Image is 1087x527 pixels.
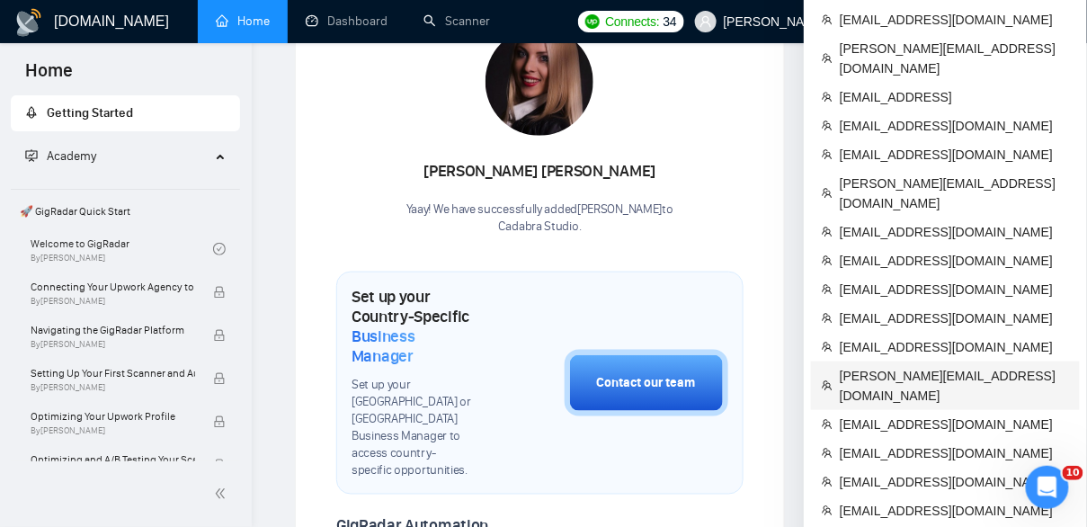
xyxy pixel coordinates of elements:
[840,10,1069,30] span: [EMAIL_ADDRESS][DOMAIN_NAME]
[213,459,226,471] span: lock
[822,505,833,516] span: team
[352,326,475,366] span: Business Manager
[840,337,1069,357] span: [EMAIL_ADDRESS][DOMAIN_NAME]
[406,201,673,236] div: Yaay! We have successfully added [PERSON_NAME] to
[213,243,226,255] span: check-circle
[840,308,1069,328] span: [EMAIL_ADDRESS][DOMAIN_NAME]
[406,219,673,236] p: Cadabra Studio .
[605,12,659,31] span: Connects:
[822,313,833,324] span: team
[31,339,195,350] span: By [PERSON_NAME]
[25,148,96,164] span: Academy
[31,451,195,469] span: Optimizing and A/B Testing Your Scanner for Better Results
[486,28,593,136] img: 1687098702249-120.jpg
[213,372,226,385] span: lock
[840,174,1069,213] span: [PERSON_NAME][EMAIL_ADDRESS][DOMAIN_NAME]
[216,13,270,29] a: homeHome
[822,53,833,64] span: team
[822,121,833,131] span: team
[31,382,195,393] span: By [PERSON_NAME]
[31,229,213,269] a: Welcome to GigRadarBy[PERSON_NAME]
[822,255,833,266] span: team
[31,296,195,307] span: By [PERSON_NAME]
[406,156,673,187] div: [PERSON_NAME] [PERSON_NAME]
[822,92,833,103] span: team
[822,149,833,160] span: team
[11,58,87,95] span: Home
[565,350,728,416] button: Contact our team
[840,222,1069,242] span: [EMAIL_ADDRESS][DOMAIN_NAME]
[840,116,1069,136] span: [EMAIL_ADDRESS][DOMAIN_NAME]
[31,425,195,436] span: By [PERSON_NAME]
[306,13,388,29] a: dashboardDashboard
[31,278,195,296] span: Connecting Your Upwork Agency to GigRadar
[822,284,833,295] span: team
[822,342,833,353] span: team
[1026,466,1069,509] iframe: Intercom live chat
[822,14,833,25] span: team
[822,227,833,237] span: team
[699,15,712,28] span: user
[213,415,226,428] span: lock
[31,407,195,425] span: Optimizing Your Upwork Profile
[213,329,226,342] span: lock
[822,477,833,487] span: team
[11,95,240,131] li: Getting Started
[840,87,1069,107] span: [EMAIL_ADDRESS]
[31,321,195,339] span: Navigating the GigRadar Platform
[840,366,1069,406] span: [PERSON_NAME][EMAIL_ADDRESS][DOMAIN_NAME]
[31,364,195,382] span: Setting Up Your First Scanner and Auto-Bidder
[214,485,232,503] span: double-left
[822,448,833,459] span: team
[840,443,1069,463] span: [EMAIL_ADDRESS][DOMAIN_NAME]
[352,377,475,478] span: Set up your [GEOGRAPHIC_DATA] or [GEOGRAPHIC_DATA] Business Manager to access country-specific op...
[597,373,696,393] div: Contact our team
[47,148,96,164] span: Academy
[664,12,677,31] span: 34
[213,286,226,299] span: lock
[585,14,600,29] img: upwork-logo.png
[47,105,133,121] span: Getting Started
[1063,466,1083,480] span: 10
[822,188,833,199] span: team
[840,251,1069,271] span: [EMAIL_ADDRESS][DOMAIN_NAME]
[25,149,38,162] span: fund-projection-screen
[352,287,475,367] h1: Set up your Country-Specific
[822,419,833,430] span: team
[14,8,43,37] img: logo
[840,501,1069,521] span: [EMAIL_ADDRESS][DOMAIN_NAME]
[840,39,1069,78] span: [PERSON_NAME][EMAIL_ADDRESS][DOMAIN_NAME]
[25,106,38,119] span: rocket
[13,193,238,229] span: 🚀 GigRadar Quick Start
[840,472,1069,492] span: [EMAIL_ADDRESS][DOMAIN_NAME]
[840,415,1069,434] span: [EMAIL_ADDRESS][DOMAIN_NAME]
[840,145,1069,165] span: [EMAIL_ADDRESS][DOMAIN_NAME]
[822,380,833,391] span: team
[840,280,1069,299] span: [EMAIL_ADDRESS][DOMAIN_NAME]
[423,13,490,29] a: searchScanner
